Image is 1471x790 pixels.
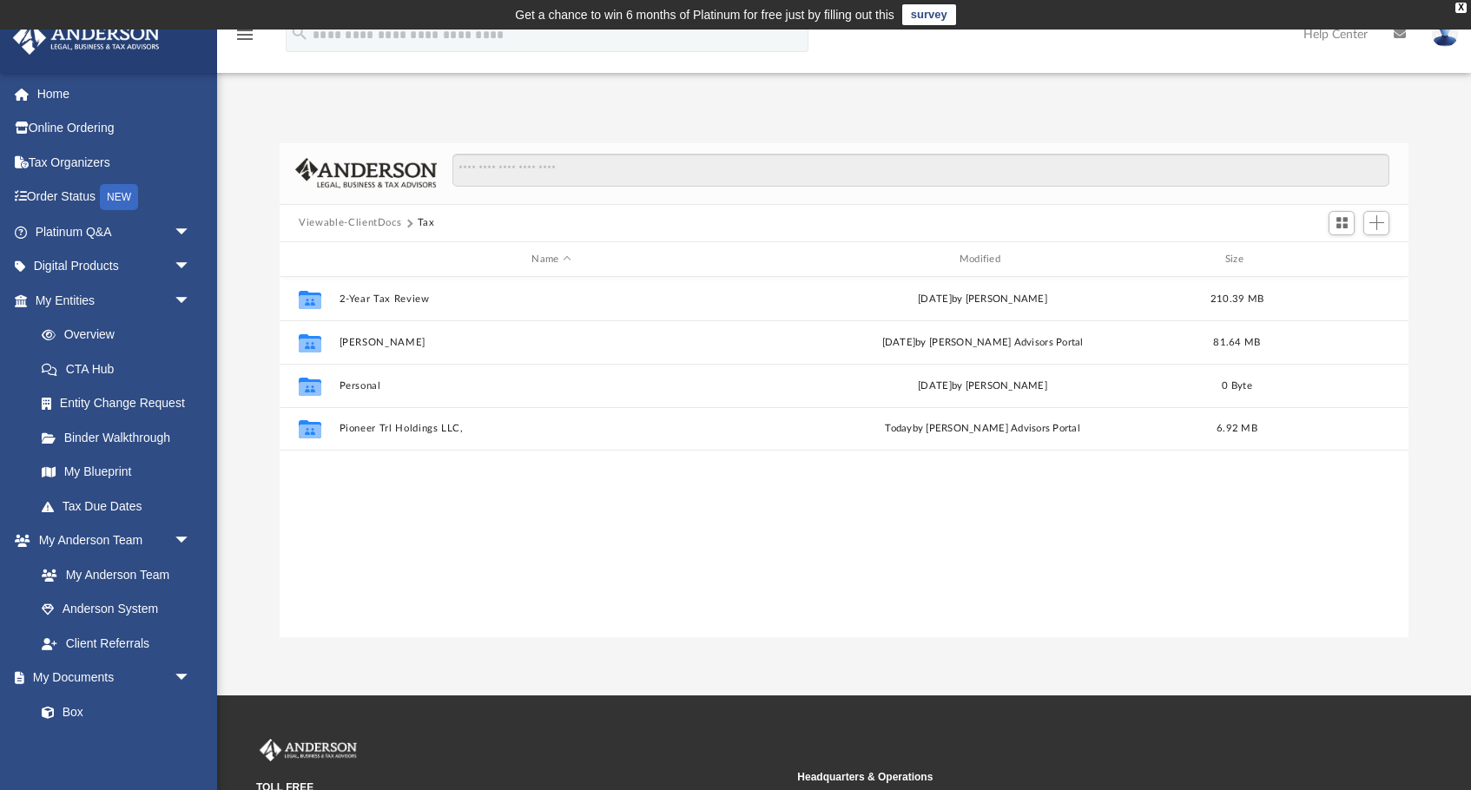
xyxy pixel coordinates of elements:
div: grid [280,277,1408,637]
a: Tax Organizers [12,145,217,180]
a: survey [902,4,956,25]
span: arrow_drop_down [174,523,208,559]
button: Pioneer Trl Holdings LLC, [340,424,763,435]
div: Get a chance to win 6 months of Platinum for free just by filling out this [515,4,894,25]
div: [DATE] by [PERSON_NAME] Advisors Portal [771,335,1195,351]
a: Anderson System [24,592,208,627]
input: Search files and folders [452,154,1389,187]
a: Box [24,695,200,729]
button: Personal [340,380,763,392]
a: CTA Hub [24,352,217,386]
span: today [885,425,912,434]
span: arrow_drop_down [174,249,208,285]
a: Meeting Minutes [24,729,208,764]
span: 6.92 MB [1217,425,1257,434]
div: by [PERSON_NAME] Advisors Portal [771,422,1195,438]
button: 2-Year Tax Review [340,293,763,305]
div: [DATE] by [PERSON_NAME] [771,379,1195,394]
a: My Documentsarrow_drop_down [12,661,208,695]
div: close [1455,3,1467,13]
img: User Pic [1432,22,1458,47]
div: Modified [770,252,1195,267]
span: 210.39 MB [1210,294,1263,304]
div: Size [1203,252,1272,267]
a: Entity Change Request [24,386,217,421]
button: Tax [418,215,435,231]
span: 0 Byte [1222,381,1252,391]
a: menu [234,33,255,45]
span: arrow_drop_down [174,283,208,319]
a: My Entitiesarrow_drop_down [12,283,217,318]
button: Switch to Grid View [1329,211,1355,235]
i: menu [234,24,255,45]
small: Headquarters & Operations [797,769,1326,785]
button: Viewable-ClientDocs [299,215,401,231]
button: Add [1363,211,1389,235]
div: id [287,252,331,267]
a: Tax Due Dates [24,489,217,523]
a: Binder Walkthrough [24,420,217,455]
a: My Blueprint [24,455,208,490]
div: NEW [100,184,138,210]
a: Digital Productsarrow_drop_down [12,249,217,284]
span: arrow_drop_down [174,661,208,696]
a: Home [12,76,217,111]
button: [PERSON_NAME] [340,337,763,348]
span: arrow_drop_down [174,214,208,250]
div: id [1279,252,1401,267]
i: search [290,23,309,43]
a: Order StatusNEW [12,180,217,215]
a: My Anderson Team [24,557,200,592]
div: [DATE] by [PERSON_NAME] [771,292,1195,307]
img: Anderson Advisors Platinum Portal [8,21,165,55]
a: Platinum Q&Aarrow_drop_down [12,214,217,249]
a: Online Ordering [12,111,217,146]
a: Client Referrals [24,626,208,661]
a: My Anderson Teamarrow_drop_down [12,523,208,558]
img: Anderson Advisors Platinum Portal [256,739,360,761]
a: Overview [24,318,217,352]
div: Name [339,252,763,267]
span: 81.64 MB [1214,338,1261,347]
